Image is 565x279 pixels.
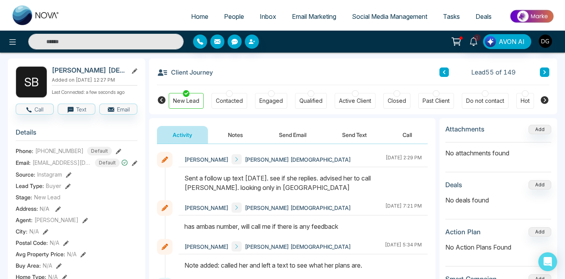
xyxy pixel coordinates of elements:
[539,35,552,48] img: User Avatar
[445,142,551,158] p: No attachments found
[67,250,77,258] span: N/A
[16,128,137,140] h3: Details
[34,193,60,201] span: New Lead
[35,216,78,224] span: [PERSON_NAME]
[52,87,137,96] p: Last Connected: a few seconds ago
[87,147,112,155] span: Default
[388,97,406,105] div: Closed
[538,252,557,271] div: Open Intercom Messenger
[339,97,371,105] div: Active Client
[212,126,259,144] button: Notes
[46,182,61,190] span: Buyer
[499,37,525,46] span: AVON AI
[445,195,551,205] p: No deals found
[95,159,120,167] span: Default
[529,126,551,132] span: Add
[464,34,483,48] a: 1
[245,204,351,212] span: [PERSON_NAME] [DEMOGRAPHIC_DATA]
[16,193,32,201] span: Stage:
[529,227,551,237] button: Add
[529,125,551,134] button: Add
[184,204,228,212] span: [PERSON_NAME]
[468,9,499,24] a: Deals
[216,9,252,24] a: People
[13,5,60,25] img: Nova CRM Logo
[35,147,84,155] span: [PHONE_NUMBER]
[37,170,62,179] span: Instagram
[173,97,199,105] div: New Lead
[445,228,481,236] h3: Action Plan
[385,202,422,213] div: [DATE] 7:21 PM
[16,147,33,155] span: Phone:
[191,13,208,20] span: Home
[423,97,450,105] div: Past Client
[385,241,422,252] div: [DATE] 5:34 PM
[16,170,35,179] span: Source:
[33,159,91,167] span: [EMAIL_ADDRESS][DOMAIN_NAME]
[299,97,323,105] div: Qualified
[474,34,481,41] span: 1
[483,34,531,49] button: AVON AI
[445,181,462,189] h3: Deals
[16,239,48,247] span: Postal Code :
[263,126,322,144] button: Send Email
[29,227,39,235] span: N/A
[503,7,560,25] img: Market-place.gif
[16,250,65,258] span: Avg Property Price :
[386,154,422,164] div: [DATE] 2:29 PM
[445,243,551,252] p: No Action Plans Found
[16,66,47,98] div: S B
[445,125,485,133] h3: Attachments
[529,180,551,190] button: Add
[52,66,125,74] h2: [PERSON_NAME] [DEMOGRAPHIC_DATA] Buyer
[435,9,468,24] a: Tasks
[521,97,530,105] div: Hot
[184,243,228,251] span: [PERSON_NAME]
[284,9,344,24] a: Email Marketing
[184,155,228,164] span: [PERSON_NAME]
[16,204,49,213] span: Address:
[292,13,336,20] span: Email Marketing
[485,36,496,47] img: Lead Flow
[252,9,284,24] a: Inbox
[16,227,27,235] span: City :
[443,13,460,20] span: Tasks
[466,97,504,105] div: Do not contact
[99,104,137,115] button: Email
[157,126,208,144] button: Activity
[58,104,96,115] button: Text
[40,205,49,212] span: N/A
[50,239,59,247] span: N/A
[471,67,516,77] span: Lead 55 of 149
[216,97,243,105] div: Contacted
[52,77,137,84] p: Added on [DATE] 12:27 PM
[259,97,283,105] div: Engaged
[224,13,244,20] span: People
[326,126,383,144] button: Send Text
[16,261,41,270] span: Buy Area :
[16,104,54,115] button: Call
[16,216,33,224] span: Agent:
[344,9,435,24] a: Social Media Management
[260,13,276,20] span: Inbox
[245,155,351,164] span: [PERSON_NAME] [DEMOGRAPHIC_DATA]
[157,66,213,78] h3: Client Journey
[16,159,31,167] span: Email:
[245,243,351,251] span: [PERSON_NAME] [DEMOGRAPHIC_DATA]
[183,9,216,24] a: Home
[16,182,44,190] span: Lead Type:
[476,13,492,20] span: Deals
[43,261,52,270] span: N/A
[352,13,427,20] span: Social Media Management
[387,126,428,144] button: Call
